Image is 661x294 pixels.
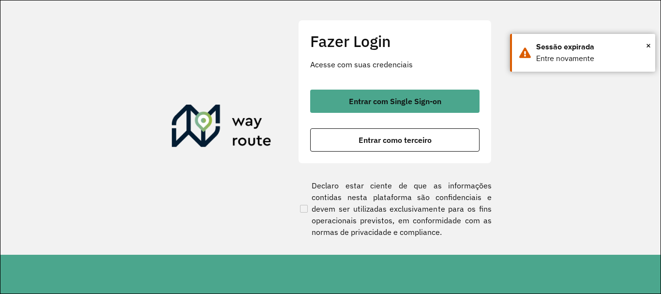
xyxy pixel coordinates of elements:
button: Close [646,38,651,53]
span: Entrar como terceiro [359,136,432,144]
img: Roteirizador AmbevTech [172,105,271,151]
span: Entrar com Single Sign-on [349,97,441,105]
span: × [646,38,651,53]
button: button [310,128,480,152]
label: Declaro estar ciente de que as informações contidas nesta plataforma são confidenciais e devem se... [298,180,492,238]
div: Sessão expirada [536,41,648,53]
p: Acesse com suas credenciais [310,59,480,70]
div: Entre novamente [536,53,648,64]
button: button [310,90,480,113]
h2: Fazer Login [310,32,480,50]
